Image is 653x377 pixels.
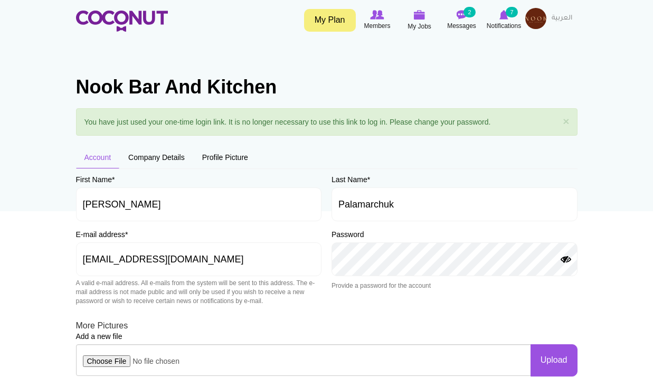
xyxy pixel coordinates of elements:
[332,229,364,240] label: Password
[506,7,517,17] small: 7
[332,187,578,221] input: Last Name
[76,174,115,185] label: First Name
[463,7,475,17] small: 2
[483,8,525,32] a: Notifications Notifications 7
[370,10,384,20] img: Browse Members
[76,77,578,98] h1: Nook Bar And Kitchen
[364,21,390,31] span: Members
[560,256,572,264] button: Show Password
[304,9,356,32] a: My Plan
[408,21,431,32] span: My Jobs
[399,8,441,33] a: My Jobs My Jobs
[447,21,476,31] span: Messages
[76,229,128,240] label: E-mail address
[487,21,521,31] span: Notifications
[76,108,578,136] div: You have just used your one-time login link. It is no longer necessary to use this link to log in...
[529,121,577,132] a: Back to Profile
[120,146,193,168] a: Company Details
[332,281,578,290] div: Provide a password for the account
[76,187,322,221] input: First Name
[356,8,399,32] a: Browse Members Members
[546,8,578,29] a: العربية
[441,8,483,32] a: Messages Messages 2
[194,146,257,168] a: Profile Picture
[332,174,370,185] label: Last Name
[76,279,322,306] div: A valid e-mail address. All e-mails from the system will be sent to this address. The e-mail addr...
[414,10,425,20] img: My Jobs
[531,344,578,376] button: Upload
[76,146,120,168] a: Account
[367,175,370,184] span: This field is required.
[499,10,508,20] img: Notifications
[112,175,115,184] span: This field is required.
[563,116,569,127] a: ×
[457,10,467,20] img: Messages
[76,11,168,32] img: Home
[125,230,128,239] span: This field is required.
[76,331,122,342] label: Add a new file
[76,321,128,330] span: More Pictures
